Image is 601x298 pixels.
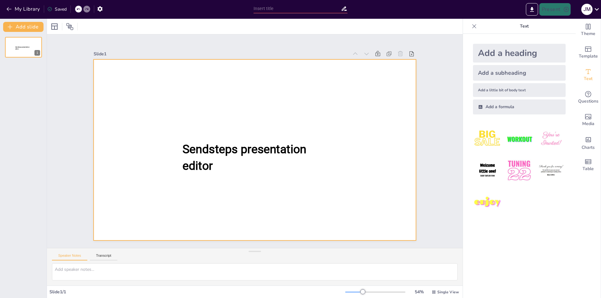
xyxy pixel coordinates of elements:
[5,37,42,58] div: 1
[539,3,571,16] button: Present
[581,30,595,37] span: Theme
[576,41,601,64] div: Add ready made slides
[576,109,601,131] div: Add images, graphics, shapes or video
[49,289,345,295] div: Slide 1 / 1
[578,98,598,105] span: Questions
[182,142,306,172] span: Sendsteps presentation editor
[66,23,74,30] span: Position
[34,50,40,56] div: 1
[537,156,566,185] img: 6.jpeg
[581,3,593,16] button: J M
[505,156,534,185] img: 5.jpeg
[15,46,29,50] span: Sendsteps presentation editor
[576,131,601,154] div: Add charts and graphs
[579,53,598,60] span: Template
[49,22,59,32] div: Layout
[254,4,341,13] input: Insert title
[576,19,601,41] div: Change the overall theme
[5,4,43,14] button: My Library
[473,83,566,97] div: Add a little bit of body text
[473,124,502,154] img: 1.jpeg
[576,64,601,86] div: Add text boxes
[583,165,594,172] span: Table
[3,22,44,32] button: Add slide
[582,144,595,151] span: Charts
[473,65,566,81] div: Add a subheading
[94,51,348,57] div: Slide 1
[47,6,67,12] div: Saved
[473,156,502,185] img: 4.jpeg
[52,254,87,260] button: Speaker Notes
[505,124,534,154] img: 2.jpeg
[537,124,566,154] img: 3.jpeg
[473,188,502,217] img: 7.jpeg
[576,154,601,176] div: Add a table
[576,86,601,109] div: Get real-time input from your audience
[437,290,459,295] span: Single View
[479,19,569,34] p: Text
[526,3,538,16] button: Export to PowerPoint
[473,99,566,114] div: Add a formula
[412,289,427,295] div: 54 %
[581,4,593,15] div: J M
[473,44,566,63] div: Add a heading
[584,75,593,82] span: Text
[90,254,118,260] button: Transcript
[582,120,594,127] span: Media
